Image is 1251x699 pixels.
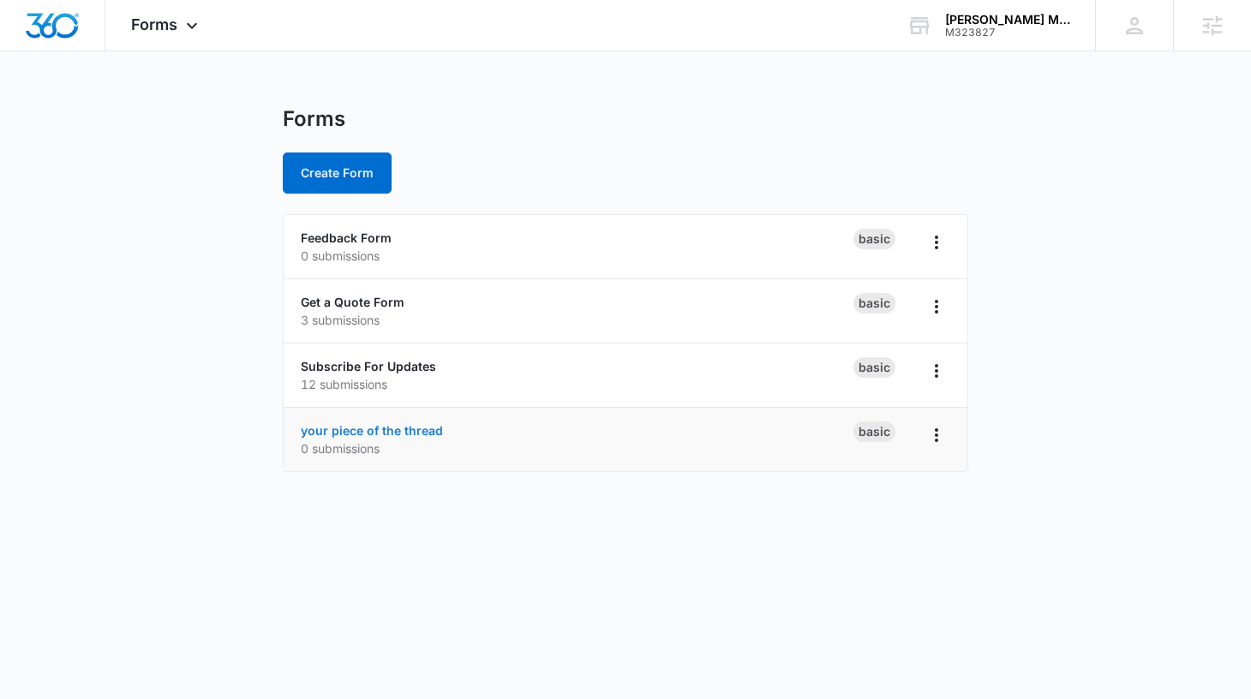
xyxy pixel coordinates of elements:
[945,27,1070,39] div: account id
[853,357,895,378] div: Basic
[301,230,392,245] a: Feedback Form
[945,13,1070,27] div: account name
[853,421,895,442] div: Basic
[301,359,436,373] a: Subscribe For Updates
[853,293,895,314] div: Basic
[301,375,853,393] p: 12 submissions
[923,293,950,320] button: Overflow Menu
[923,229,950,256] button: Overflow Menu
[301,439,853,457] p: 0 submissions
[923,357,950,385] button: Overflow Menu
[923,421,950,449] button: Overflow Menu
[283,106,345,132] h1: Forms
[301,247,853,265] p: 0 submissions
[131,15,177,33] span: Forms
[301,311,853,329] p: 3 submissions
[283,152,392,194] button: Create Form
[301,295,404,309] a: Get a Quote Form
[301,423,443,438] a: your piece of the thread
[853,229,895,249] div: Basic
